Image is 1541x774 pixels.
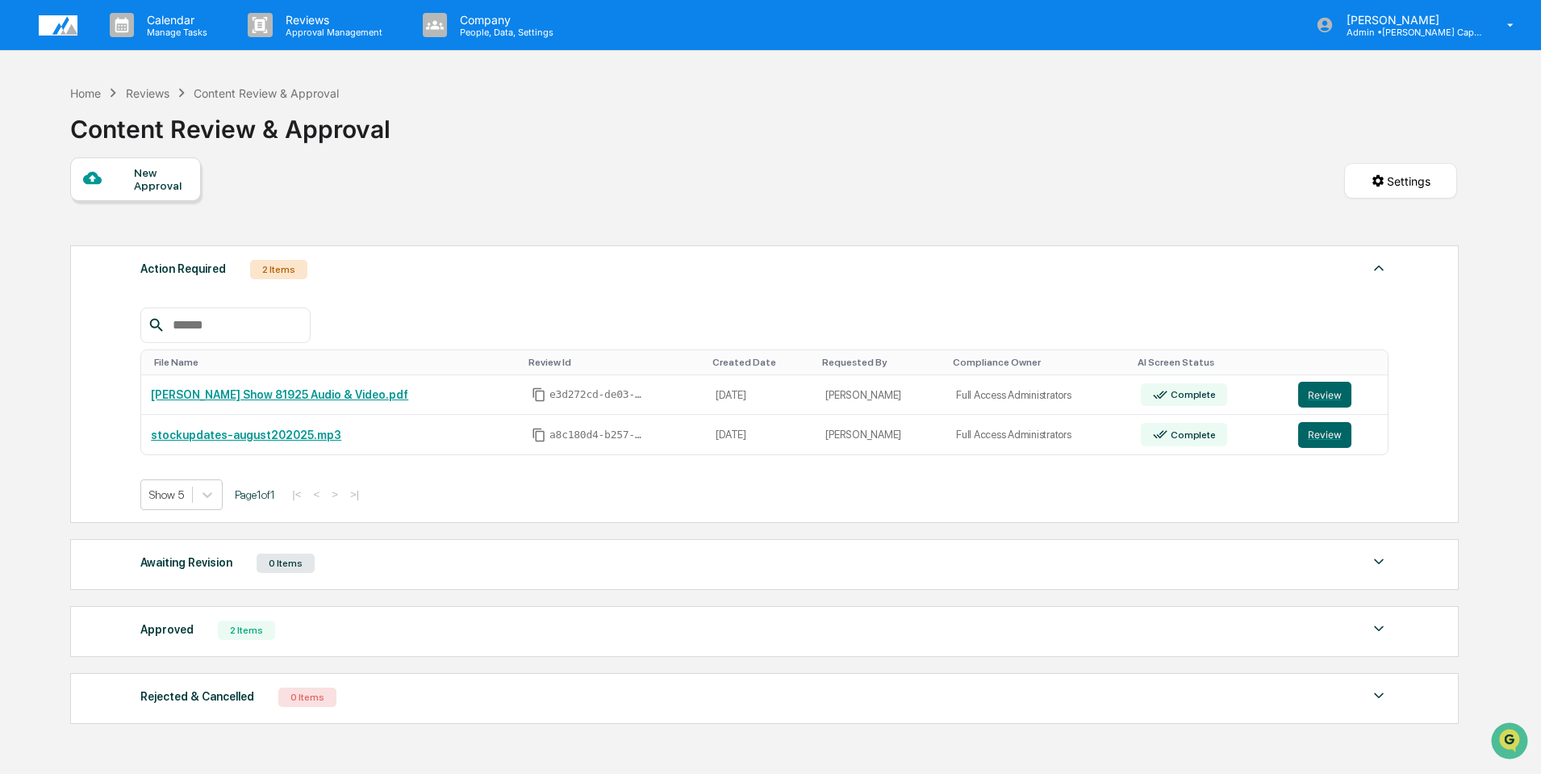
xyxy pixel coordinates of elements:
[32,234,102,250] span: Data Lookup
[161,274,195,286] span: Pylon
[235,488,275,501] span: Page 1 of 1
[140,686,254,707] div: Rejected & Cancelled
[706,415,816,454] td: [DATE]
[1369,686,1389,705] img: caret
[1298,382,1351,408] button: Review
[1369,619,1389,638] img: caret
[16,205,29,218] div: 🖐️
[151,388,408,401] a: [PERSON_NAME] Show 81925 Audio & Video.pdf
[140,552,232,573] div: Awaiting Revision
[549,388,646,401] span: e3d272cd-de03-481b-9648-70298ac51d5a
[194,86,339,100] div: Content Review & Approval
[140,258,226,279] div: Action Required
[154,357,516,368] div: Toggle SortBy
[822,357,940,368] div: Toggle SortBy
[946,375,1131,416] td: Full Access Administrators
[70,102,390,144] div: Content Review & Approval
[1298,382,1379,408] a: Review
[816,415,946,454] td: [PERSON_NAME]
[39,15,77,36] img: logo
[114,273,195,286] a: Powered byPylon
[257,554,315,573] div: 0 Items
[1369,258,1389,278] img: caret
[1298,422,1351,448] button: Review
[151,429,341,441] a: stockupdates-august202025.mp3
[532,428,546,442] span: Copy Id
[712,357,809,368] div: Toggle SortBy
[10,197,111,226] a: 🖐️Preclearance
[117,205,130,218] div: 🗄️
[134,166,188,192] div: New Approval
[55,140,204,153] div: We're available if you need us!
[16,34,294,60] p: How can we help?
[532,387,546,402] span: Copy Id
[140,619,194,640] div: Approved
[1298,422,1379,448] a: Review
[273,13,390,27] p: Reviews
[70,86,101,100] div: Home
[1334,13,1484,27] p: [PERSON_NAME]
[327,487,343,501] button: >
[953,357,1125,368] div: Toggle SortBy
[1138,357,1282,368] div: Toggle SortBy
[16,236,29,249] div: 🔎
[1334,27,1484,38] p: Admin • [PERSON_NAME] Capital Management
[706,375,816,416] td: [DATE]
[55,123,265,140] div: Start new chat
[278,688,336,707] div: 0 Items
[273,27,390,38] p: Approval Management
[447,13,562,27] p: Company
[133,203,200,220] span: Attestations
[447,27,562,38] p: People, Data, Settings
[16,123,45,153] img: 1746055101610-c473b297-6a78-478c-a979-82029cc54cd1
[549,429,646,441] span: a8c180d4-b257-4fef-bcc1-a6e7c95cf00d
[287,487,306,501] button: |<
[134,13,215,27] p: Calendar
[1489,721,1533,764] iframe: Open customer support
[308,487,324,501] button: <
[42,73,266,90] input: Clear
[345,487,364,501] button: >|
[1167,389,1215,400] div: Complete
[10,228,108,257] a: 🔎Data Lookup
[1369,552,1389,571] img: caret
[1167,429,1215,441] div: Complete
[111,197,207,226] a: 🗄️Attestations
[946,415,1131,454] td: Full Access Administrators
[274,128,294,148] button: Start new chat
[816,375,946,416] td: [PERSON_NAME]
[1301,357,1382,368] div: Toggle SortBy
[1344,163,1457,199] button: Settings
[528,357,700,368] div: Toggle SortBy
[32,203,104,220] span: Preclearance
[218,621,275,640] div: 2 Items
[250,260,307,279] div: 2 Items
[134,27,215,38] p: Manage Tasks
[126,86,169,100] div: Reviews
